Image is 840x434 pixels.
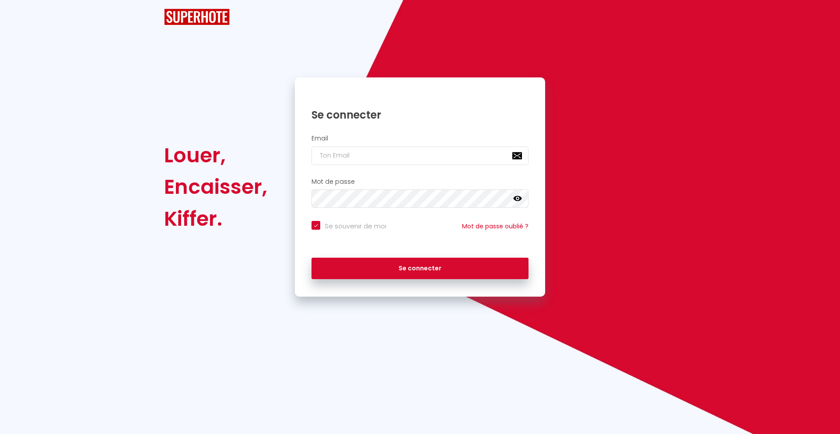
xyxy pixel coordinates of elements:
[164,203,267,234] div: Kiffer.
[164,9,230,25] img: SuperHote logo
[311,108,528,122] h1: Se connecter
[462,222,528,231] a: Mot de passe oublié ?
[311,135,528,142] h2: Email
[311,147,528,165] input: Ton Email
[311,178,528,185] h2: Mot de passe
[164,171,267,203] div: Encaisser,
[164,140,267,171] div: Louer,
[311,258,528,280] button: Se connecter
